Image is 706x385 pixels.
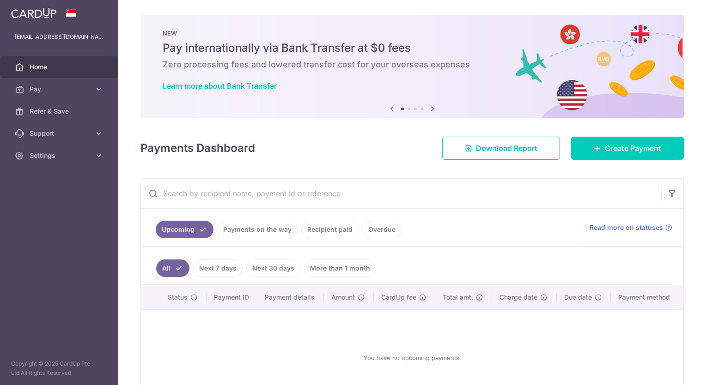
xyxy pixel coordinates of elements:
[257,285,324,309] th: Payment details
[163,41,662,55] h5: Pay internationally via Bank Transfer at $0 fees
[246,259,300,277] a: Next 30 days
[331,293,355,302] span: Amount
[156,259,189,277] a: All
[163,59,662,70] h6: Zero processing fees and lowered transfer cost for your overseas expenses
[30,107,91,116] span: Refer & Save
[163,81,277,90] a: Learn more about Bank Transfer
[30,151,91,160] span: Settings
[140,140,255,156] h4: Payments Dashboard
[442,137,560,160] a: Download Report
[362,221,402,238] a: Overdue
[217,221,298,238] a: Payments on the way
[564,293,592,302] span: Due date
[381,293,416,302] span: CardUp fee
[30,62,91,72] span: Home
[476,143,537,154] span: Download Report
[11,7,56,18] img: CardUp
[590,223,672,232] a: Read more on statuses
[207,285,258,309] th: Payment ID
[15,32,103,42] p: [EMAIL_ADDRESS][DOMAIN_NAME]
[30,84,91,94] span: Pay
[499,293,537,302] span: Charge date
[590,223,663,232] span: Read more on statuses
[30,129,91,138] span: Support
[304,259,376,277] a: More than 1 month
[140,15,684,118] img: Bank transfer banner
[571,137,684,160] a: Create Payment
[193,259,243,277] a: Next 7 days
[301,221,359,238] a: Recipient paid
[168,293,188,302] span: Status
[163,30,662,37] p: NEW
[611,285,683,309] th: Payment method
[443,293,473,302] span: Total amt.
[141,179,661,208] input: Search by recipient name, payment id or reference
[605,143,661,154] span: Create Payment
[156,221,213,238] a: Upcoming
